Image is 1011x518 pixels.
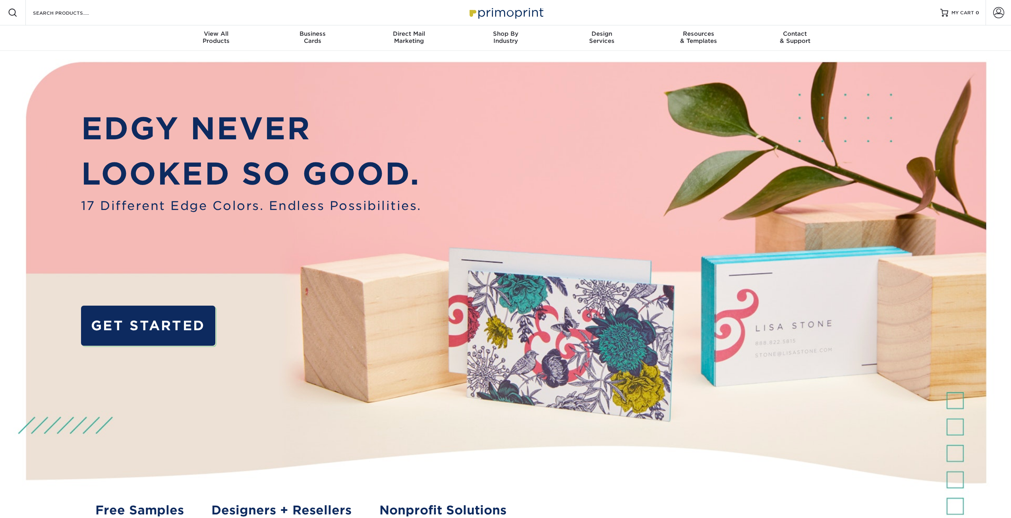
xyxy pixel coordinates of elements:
[650,30,747,37] span: Resources
[747,30,843,44] div: & Support
[264,30,361,37] span: Business
[168,30,265,44] div: Products
[466,4,545,21] img: Primoprint
[554,25,650,51] a: DesignServices
[951,10,974,16] span: MY CART
[361,30,457,37] span: Direct Mail
[457,25,554,51] a: Shop ByIndustry
[264,30,361,44] div: Cards
[264,25,361,51] a: BusinessCards
[361,25,457,51] a: Direct MailMarketing
[457,30,554,44] div: Industry
[976,10,979,15] span: 0
[81,106,421,152] p: EDGY NEVER
[168,30,265,37] span: View All
[168,25,265,51] a: View AllProducts
[650,30,747,44] div: & Templates
[554,30,650,44] div: Services
[81,306,215,345] a: GET STARTED
[81,151,421,197] p: LOOKED SO GOOD.
[650,25,747,51] a: Resources& Templates
[747,25,843,51] a: Contact& Support
[747,30,843,37] span: Contact
[361,30,457,44] div: Marketing
[81,197,421,215] span: 17 Different Edge Colors. Endless Possibilities.
[554,30,650,37] span: Design
[457,30,554,37] span: Shop By
[32,8,110,17] input: SEARCH PRODUCTS.....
